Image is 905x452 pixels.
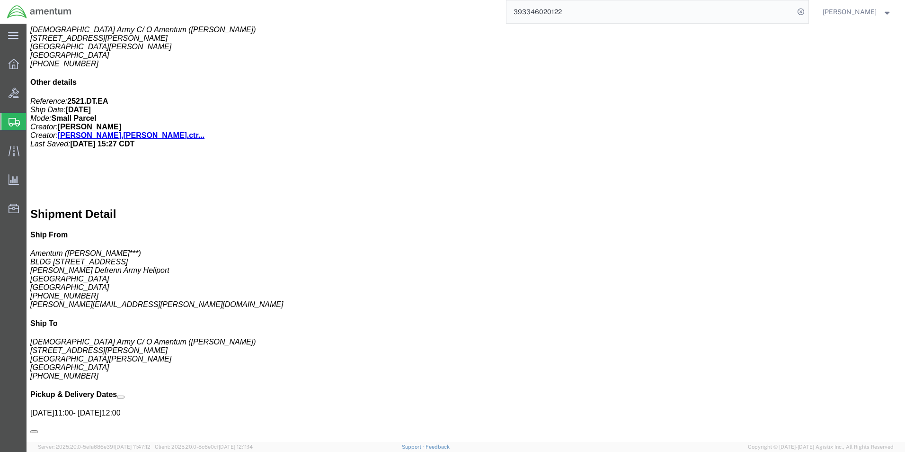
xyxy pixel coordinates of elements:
img: logo [7,5,72,19]
span: Copyright © [DATE]-[DATE] Agistix Inc., All Rights Reserved [748,443,894,451]
span: Client: 2025.20.0-8c6e0cf [155,444,253,450]
span: [DATE] 12:11:14 [219,444,253,450]
a: Support [402,444,426,450]
input: Search for shipment number, reference number [506,0,794,23]
span: [DATE] 11:47:12 [115,444,151,450]
button: [PERSON_NAME] [822,6,892,18]
span: Server: 2025.20.0-5efa686e39f [38,444,151,450]
span: Regina Escobar [823,7,877,17]
a: Feedback [426,444,450,450]
iframe: FS Legacy Container [27,24,905,442]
